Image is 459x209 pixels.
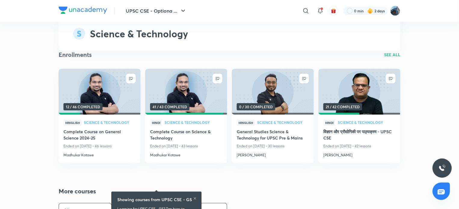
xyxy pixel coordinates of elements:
[150,128,222,142] a: Complete Course on Science & Technology
[323,103,362,110] span: 21 / 42 COMPLETED
[150,150,222,158] a: Madhukar Kotawe
[59,69,140,115] a: new-thumbnail12 / 46 COMPLETED
[237,119,255,126] span: Hinglish
[59,7,107,14] img: Company Logo
[59,50,92,59] h4: Enrollments
[329,6,338,16] button: avatar
[319,69,400,115] a: new-thumbnail21 / 42 COMPLETED
[63,142,136,150] p: Ended on [DATE] • 46 lessons
[90,26,188,41] h2: Science & Technology
[323,128,396,142] a: विज्ञान और प्रौद्योगिकी पर पाठ्यक्रम - UPSC CSE
[63,119,82,126] span: Hinglish
[231,68,314,115] img: new-thumbnail
[237,103,275,110] span: 0 / 30 COMPLETED
[59,187,314,196] h2: More courses
[257,121,309,125] a: Science & Technology
[318,68,401,115] img: new-thumbnail
[323,119,335,126] span: Hindi
[165,121,222,124] span: Science & Technology
[122,5,190,17] button: UPSC CSE - Optiona ...
[390,6,400,16] img: I A S babu
[384,53,400,57] a: SEE ALL
[232,69,314,115] a: new-thumbnail0 / 30 COMPLETED
[59,7,107,15] a: Company Logo
[237,142,309,150] p: Ended on [DATE] • 30 lessons
[237,128,309,142] a: General Studies Science & Technology for UPSC Pre & Mains
[58,68,141,115] img: new-thumbnail
[73,28,85,40] img: syllabus-subject-icon
[439,164,446,172] img: ttu
[338,121,396,125] a: Science & Technology
[257,121,309,124] span: Science & Technology
[323,150,396,158] a: [PERSON_NAME]
[367,8,373,14] img: streak
[150,103,189,110] span: 41 / 43 COMPLETED
[331,8,336,14] img: avatar
[63,103,103,110] span: 12 / 46 COMPLETED
[150,119,162,126] span: Hindi
[145,69,227,115] a: new-thumbnail41 / 43 COMPLETED
[165,121,222,125] a: Science & Technology
[237,150,309,158] a: [PERSON_NAME]
[150,142,222,150] p: Ended on [DATE] • 43 lessons
[144,68,228,115] img: new-thumbnail
[338,121,396,124] span: Science & Technology
[84,121,136,124] span: Science & Technology
[63,150,136,158] a: Madhukar Kotawe
[84,121,136,125] a: Science & Technology
[117,196,192,203] h6: Showing courses from UPSC CSE - GS
[63,128,136,142] a: Complete Course on General Science 2024-25
[323,142,396,150] p: Ended on [DATE] • 42 lessons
